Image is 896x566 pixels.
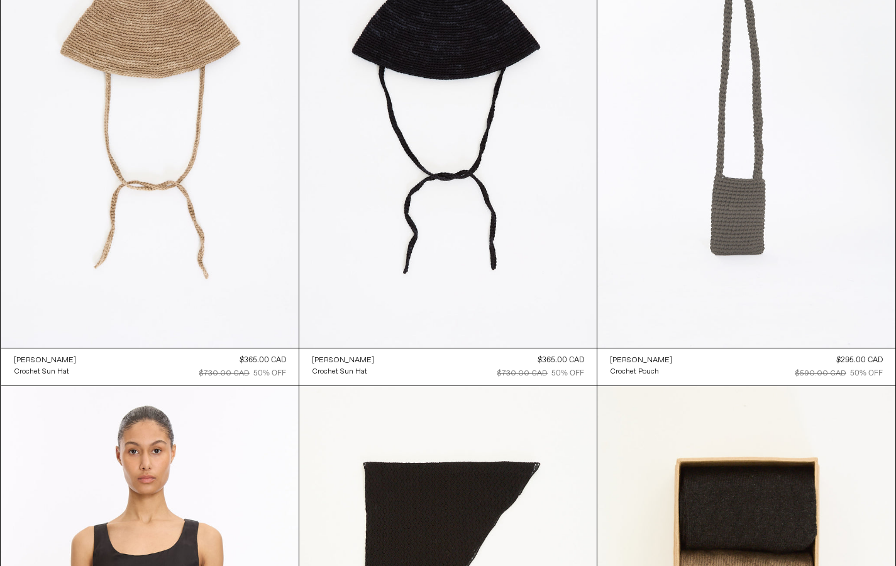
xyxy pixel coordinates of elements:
div: $730.00 CAD [497,368,548,379]
div: Crochet Sun Hat [14,367,69,377]
a: Crochet Sun Hat [312,366,374,377]
a: Crochet Sun Hat [14,366,76,377]
div: $365.00 CAD [240,355,286,366]
div: $295.00 CAD [836,355,883,366]
a: [PERSON_NAME] [610,355,672,366]
a: Crochet Pouch [610,366,672,377]
div: 50% OFF [253,368,286,379]
div: 50% OFF [850,368,883,379]
div: $365.00 CAD [538,355,584,366]
div: 50% OFF [551,368,584,379]
a: [PERSON_NAME] [14,355,76,366]
div: $730.00 CAD [199,368,250,379]
a: [PERSON_NAME] [312,355,374,366]
div: $590.00 CAD [795,368,846,379]
div: Crochet Pouch [610,367,659,377]
div: Crochet Sun Hat [312,367,367,377]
